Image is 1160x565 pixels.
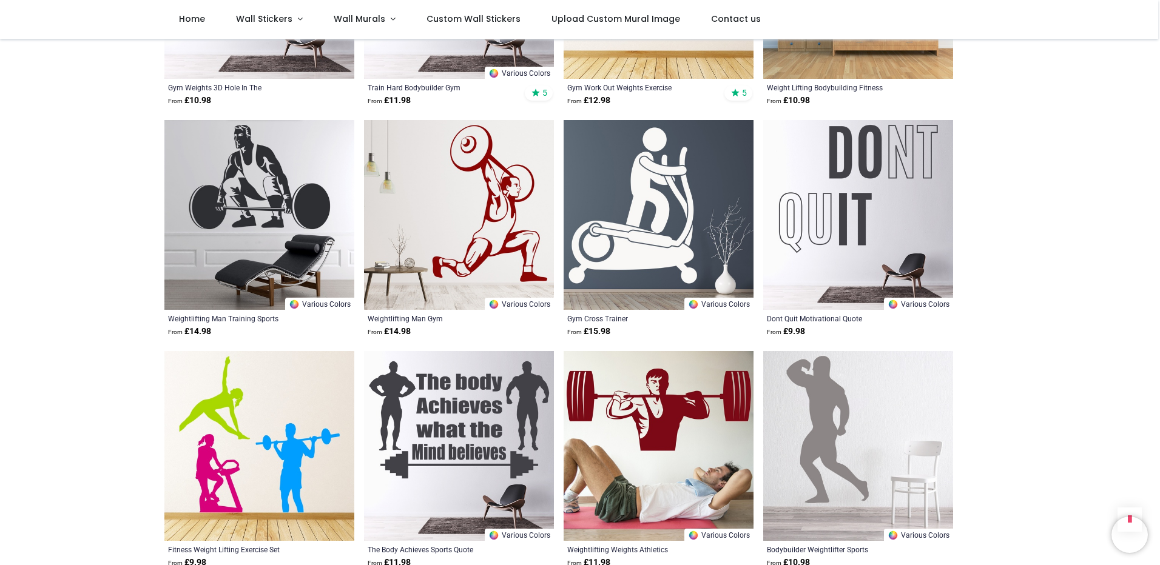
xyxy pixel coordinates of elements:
img: Dont Quit Motivational Quote Wall Sticker [763,120,953,310]
a: Weight Lifting Bodybuilding Fitness [767,82,913,92]
span: Custom Wall Stickers [427,13,521,25]
a: Various Colors [684,529,754,541]
a: Dont Quit Motivational Quote [767,313,913,323]
a: Weightlifting Man Training Sports [168,313,314,323]
a: The Body Achieves Sports Quote [368,544,514,554]
strong: £ 9.98 [767,326,805,338]
span: From [567,329,582,335]
img: Color Wheel [488,530,499,541]
span: Upload Custom Mural Image [551,13,680,25]
span: 5 [542,87,547,98]
span: From [567,98,582,104]
a: Various Colors [485,67,554,79]
img: Fitness Weight Lifting Exercise Wall Sticker Set [164,351,354,541]
strong: £ 14.98 [168,326,211,338]
strong: £ 14.98 [368,326,411,338]
img: Color Wheel [488,68,499,79]
a: Various Colors [884,529,953,541]
a: Various Colors [884,298,953,310]
img: Weightlifting Man Training Sports Wall Sticker [164,120,354,310]
a: Train Hard Bodybuilder Gym [368,82,514,92]
img: Color Wheel [488,299,499,310]
img: Color Wheel [888,530,899,541]
a: Fitness Weight Lifting Exercise Set [168,544,314,554]
a: Various Colors [285,298,354,310]
strong: £ 10.98 [168,95,211,107]
strong: £ 11.98 [368,95,411,107]
iframe: Brevo live chat [1111,517,1148,553]
span: From [767,98,781,104]
span: Wall Stickers [236,13,292,25]
img: Weightlifting Weights Athletics Wall Sticker [564,351,754,541]
img: Weightlifting Man Gym Wall Sticker [364,120,554,310]
img: Color Wheel [688,299,699,310]
img: Bodybuilder Weightlifter Sports Wall Sticker [763,351,953,541]
a: Various Colors [684,298,754,310]
a: Various Colors [485,529,554,541]
strong: £ 10.98 [767,95,810,107]
a: Various Colors [485,298,554,310]
span: From [368,98,382,104]
span: Contact us [711,13,761,25]
strong: £ 12.98 [567,95,610,107]
a: Gym Work Out Weights Exercise [567,82,713,92]
img: Gym Cross Trainer Wall Sticker [564,120,754,310]
img: Color Wheel [888,299,899,310]
a: Gym Cross Trainer [567,313,713,323]
a: Gym Weights 3D Hole In The [168,82,314,92]
a: Bodybuilder Weightlifter Sports [767,544,913,554]
img: The Body Achieves Sports Quote Wall Sticker [364,351,554,541]
span: Wall Murals [334,13,385,25]
img: Color Wheel [688,530,699,541]
span: From [168,98,183,104]
span: From [767,329,781,335]
span: Home [179,13,205,25]
a: Weightlifting Weights Athletics [567,544,713,554]
a: Weightlifting Man Gym [368,313,514,323]
strong: £ 15.98 [567,326,610,338]
img: Color Wheel [289,299,300,310]
span: 5 [742,87,747,98]
span: From [168,329,183,335]
span: From [368,329,382,335]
